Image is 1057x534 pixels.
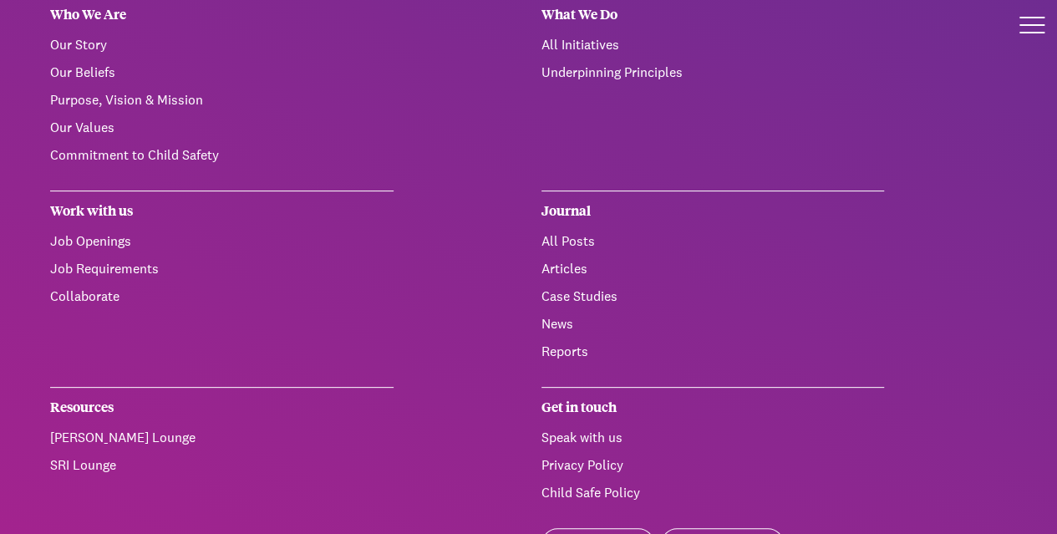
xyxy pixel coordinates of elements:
[541,232,595,250] a: All Posts
[50,91,203,109] a: Purpose, Vision & Mission
[541,484,640,501] a: Child Safe Policy
[50,387,394,428] div: Resources
[50,429,196,446] a: [PERSON_NAME] Lounge
[50,287,119,305] a: Collaborate
[50,146,219,164] a: Commitment to Child Safety
[541,64,683,81] a: Underpinning Principles
[541,315,573,333] a: News
[50,119,114,136] a: Our Values
[50,260,159,277] a: Job Requirements
[541,36,619,53] a: All Initiatives
[541,260,587,277] a: Articles
[541,343,588,360] a: Reports
[541,191,885,231] div: Journal
[541,287,617,305] a: Case Studies
[541,456,623,474] a: Privacy Policy
[541,387,885,428] div: Get in touch
[50,232,131,250] a: Job Openings
[50,191,394,231] div: Work with us
[50,456,116,474] a: SRI Lounge
[50,64,115,81] a: Our Beliefs
[541,429,623,446] a: Speak with us
[50,36,107,53] a: Our Story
